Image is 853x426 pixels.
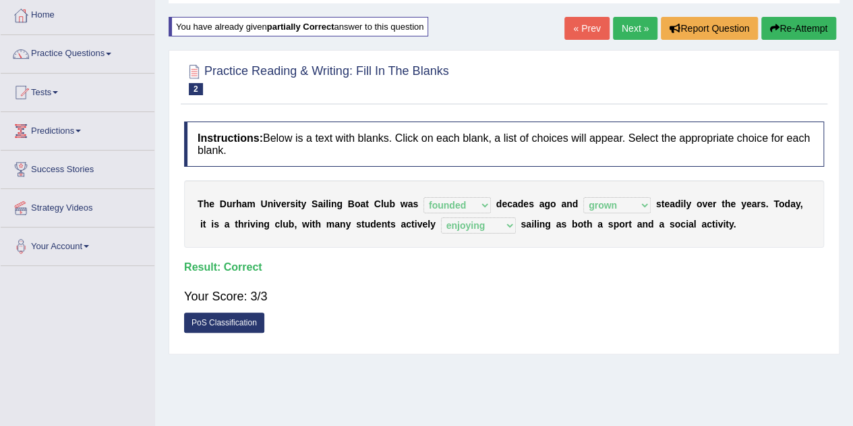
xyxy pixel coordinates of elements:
b: d [518,198,524,209]
b: s [761,198,766,209]
b: p [613,219,619,230]
b: o [697,198,703,209]
b: y [729,219,734,230]
b: v [717,219,723,230]
b: T [198,198,204,209]
b: a [241,198,247,209]
a: Practice Questions [1,35,154,69]
b: . [733,219,736,230]
b: r [232,198,235,209]
b: partially correct [267,22,334,32]
b: l [534,219,537,230]
b: t [712,219,715,230]
b: e [376,219,382,230]
b: s [356,219,361,230]
b: r [757,198,760,209]
b: v [702,198,707,209]
b: t [411,219,415,230]
b: o [577,219,583,230]
b: n [382,219,388,230]
b: b [389,198,395,209]
div: Your Score: 3/3 [184,280,824,313]
h2: Practice Reading & Writing: Fill In The Blanks [184,61,449,95]
b: n [642,219,648,230]
b: u [384,198,390,209]
b: t [726,219,729,230]
b: i [256,219,258,230]
b: r [287,198,290,209]
b: i [715,219,717,230]
b: e [664,198,670,209]
b: a [688,219,694,230]
b: l [428,219,430,230]
b: s [529,198,534,209]
b: i [680,198,683,209]
b: g [336,198,343,209]
b: t [361,219,365,230]
b: s [413,198,418,209]
b: U [260,198,267,209]
b: h [236,198,242,209]
b: n [268,198,274,209]
b: s [670,219,675,230]
b: v [417,219,422,230]
b: d [648,219,654,230]
b: e [730,198,736,209]
b: . [766,198,769,209]
b: T [773,198,779,209]
b: n [539,219,546,230]
b: Instructions: [198,132,263,144]
b: e [707,198,713,209]
b: t [722,198,725,209]
b: h [725,198,731,209]
b: c [274,219,280,230]
b: S [312,198,318,209]
b: a [637,219,642,230]
a: Tests [1,74,154,107]
b: a [225,219,230,230]
b: o [779,198,785,209]
b: t [203,219,206,230]
b: b [572,219,578,230]
b: w [401,198,408,209]
b: o [619,219,625,230]
b: a [526,219,531,230]
b: l [326,198,328,209]
b: s [521,219,526,230]
b: a [701,219,707,230]
button: Report Question [661,17,758,40]
a: Next » [613,17,657,40]
b: y [430,219,436,230]
b: a [597,219,603,230]
a: PoS Classification [184,313,264,333]
b: a [334,219,340,230]
b: i [295,198,298,209]
b: t [298,198,301,209]
b: s [290,198,295,209]
b: d [675,198,681,209]
a: « Prev [564,17,609,40]
b: e [422,219,428,230]
b: i [273,198,276,209]
b: g [264,219,270,230]
a: Success Stories [1,151,154,184]
b: a [751,198,757,209]
b: i [686,219,688,230]
b: m [247,198,255,209]
b: g [545,219,551,230]
b: d [784,198,790,209]
b: y [686,198,691,209]
b: y [741,198,746,209]
b: i [247,219,250,230]
b: a [561,198,566,209]
b: i [723,219,726,230]
b: i [310,219,312,230]
b: i [531,219,534,230]
b: i [537,219,539,230]
b: i [323,198,326,209]
b: n [331,198,337,209]
b: t [387,219,390,230]
b: t [661,198,665,209]
b: i [328,198,331,209]
b: s [561,219,566,230]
